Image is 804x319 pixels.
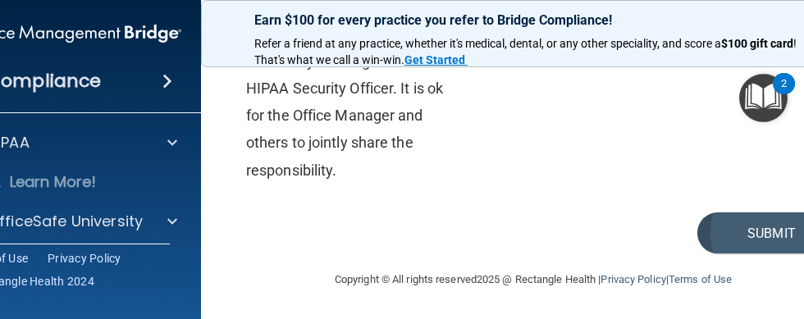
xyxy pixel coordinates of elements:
a: Privacy Policy [601,273,665,285]
span: ! That's what we call a win-win. [254,37,799,66]
span: For smaller practices, it is not necessary to designate a HIPAA Security Officer. It is ok for th... [246,25,443,179]
a: Privacy Policy [48,250,121,267]
strong: Get Started [404,53,465,66]
span: Refer a friend at any practice, whether it's medical, dental, or any other speciality, and score a [254,37,721,50]
a: Terms of Use [669,273,732,285]
div: 2 [781,84,787,105]
button: Open Resource Center, 2 new notifications [739,74,788,122]
p: Learn More! [10,172,97,192]
a: Get Started [404,53,468,66]
strong: $100 gift card [721,37,793,50]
